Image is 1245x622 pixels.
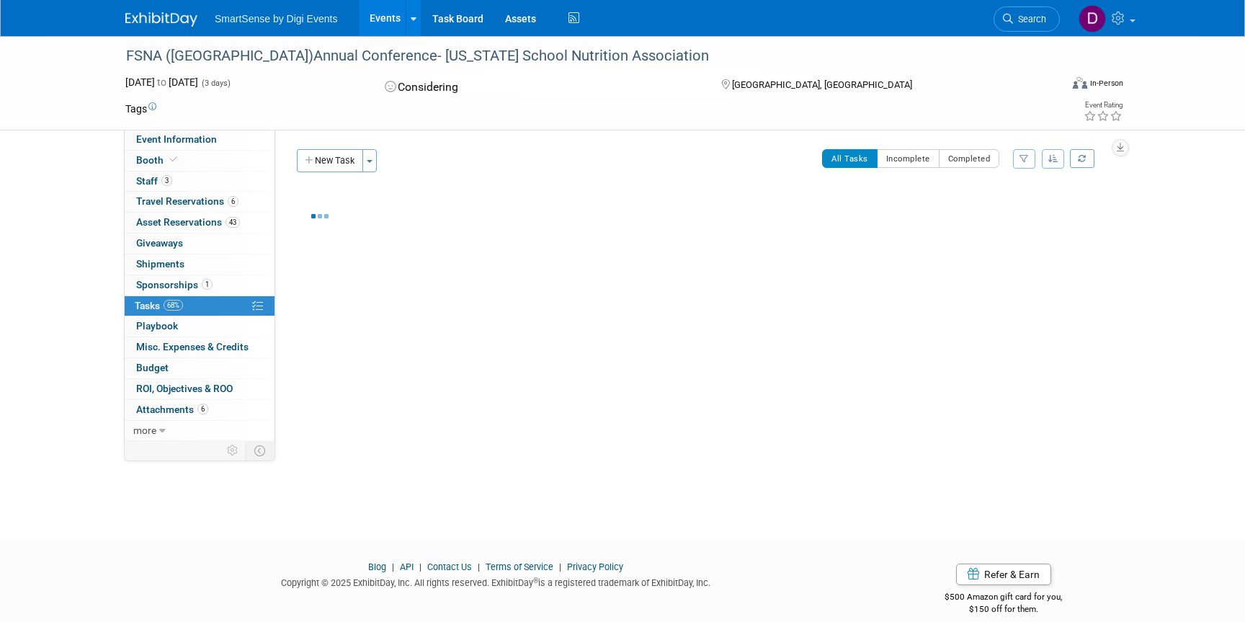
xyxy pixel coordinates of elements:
a: Event Information [125,130,275,150]
span: Tasks [135,300,183,311]
button: Completed [939,149,1000,168]
a: Refer & Earn [956,564,1051,585]
img: Dan Tiernan [1079,5,1106,32]
span: Attachments [136,404,208,415]
div: Event Format [975,75,1123,97]
button: Incomplete [877,149,940,168]
span: Budget [136,362,169,373]
img: Format-Inperson.png [1073,77,1087,89]
img: ExhibitDay [125,12,197,27]
a: Search [994,6,1060,32]
span: 6 [197,404,208,414]
span: 1 [202,279,213,290]
span: 6 [228,196,238,207]
button: New Task [297,149,363,172]
span: [DATE] [DATE] [125,76,198,88]
span: Asset Reservations [136,216,240,228]
span: 43 [226,217,240,228]
div: $150 off for them. [888,603,1120,616]
span: to [155,76,169,88]
span: Travel Reservations [136,195,238,207]
a: Tasks68% [125,296,275,316]
a: Privacy Policy [567,561,623,572]
span: Sponsorships [136,279,213,290]
span: Misc. Expenses & Credits [136,341,249,352]
td: Personalize Event Tab Strip [220,441,246,460]
i: Booth reservation complete [170,156,177,164]
span: Booth [136,154,180,166]
span: | [474,561,483,572]
span: | [388,561,398,572]
span: Event Information [136,133,217,145]
div: $500 Amazon gift card for you, [888,582,1120,615]
a: API [400,561,414,572]
sup: ® [533,577,538,585]
div: FSNA ([GEOGRAPHIC_DATA])Annual Conference- [US_STATE] School Nutrition Association [121,43,1038,69]
a: Travel Reservations6 [125,192,275,212]
a: Misc. Expenses & Credits [125,337,275,357]
a: Giveaways [125,234,275,254]
td: Toggle Event Tabs [246,441,275,460]
a: Budget [125,358,275,378]
span: | [416,561,425,572]
div: Event Rating [1084,102,1123,109]
img: loading... [311,214,329,218]
a: Staff3 [125,172,275,192]
a: Contact Us [427,561,472,572]
a: Terms of Service [486,561,553,572]
span: ROI, Objectives & ROO [136,383,233,394]
span: 3 [161,175,172,186]
button: All Tasks [822,149,878,168]
span: Staff [136,175,172,187]
span: (3 days) [200,79,231,88]
span: Shipments [136,258,184,270]
a: Booth [125,151,275,171]
a: more [125,421,275,441]
span: Playbook [136,320,178,332]
a: Attachments6 [125,400,275,420]
a: Asset Reservations43 [125,213,275,233]
div: In-Person [1089,78,1123,89]
a: Sponsorships1 [125,275,275,296]
span: Giveaways [136,237,183,249]
span: | [555,561,565,572]
span: [GEOGRAPHIC_DATA], [GEOGRAPHIC_DATA] [732,79,912,90]
div: Considering [380,75,699,100]
a: Refresh [1070,149,1094,168]
span: Search [1013,14,1046,25]
td: Tags [125,102,156,116]
span: more [133,425,156,436]
a: ROI, Objectives & ROO [125,379,275,399]
span: SmartSense by Digi Events [215,13,337,25]
a: Blog [368,561,386,572]
span: 68% [164,300,183,311]
div: Copyright © 2025 ExhibitDay, Inc. All rights reserved. ExhibitDay is a registered trademark of Ex... [125,573,866,590]
a: Playbook [125,316,275,337]
a: Shipments [125,254,275,275]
